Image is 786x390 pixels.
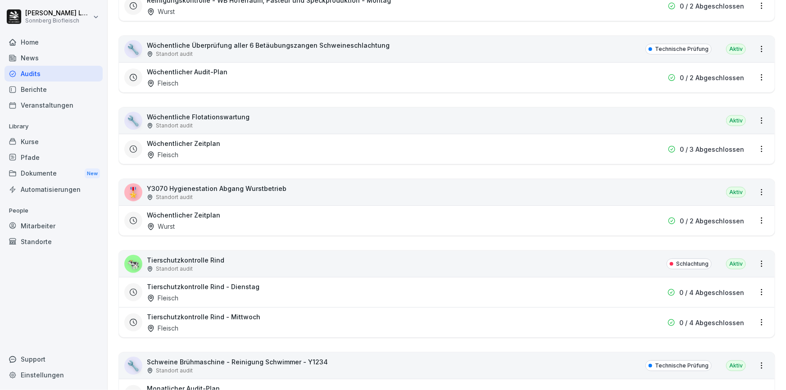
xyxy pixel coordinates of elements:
div: Fleisch [147,293,178,303]
div: Aktiv [726,360,746,371]
div: Fleisch [147,323,178,333]
a: Mitarbeiter [5,218,103,234]
p: Schweine Brühmaschine - Reinigung Schwimmer - Y1234 [147,357,328,367]
div: 🔧 [124,112,142,130]
div: Aktiv [726,258,746,269]
a: Einstellungen [5,367,103,383]
p: Schlachtung [676,260,709,268]
p: [PERSON_NAME] Lumetsberger [25,9,91,17]
div: Support [5,351,103,367]
p: Standort audit [156,122,193,130]
div: 🔧 [124,40,142,58]
p: 0 / 2 Abgeschlossen [680,1,744,11]
p: 0 / 3 Abgeschlossen [680,145,744,154]
p: Library [5,119,103,134]
div: Fleisch [147,150,178,159]
div: Fleisch [147,78,178,88]
p: Y3070 Hygienestation Abgang Wurstbetrieb [147,184,286,193]
p: Standort audit [156,50,193,58]
p: 0 / 2 Abgeschlossen [680,73,744,82]
a: Berichte [5,82,103,97]
div: Aktiv [726,115,746,126]
p: Wöchentliche Flotationswartung [147,112,250,122]
p: Standort audit [156,265,193,273]
p: Technische Prüfung [655,362,709,370]
p: 0 / 4 Abgeschlossen [679,318,744,327]
div: Wurst [147,222,175,231]
p: Wöchentliche Überprüfung aller 6 Betäubungszangen Schweineschlachtung [147,41,390,50]
div: Wurst [147,7,175,16]
h3: Wöchentlicher Zeitplan [147,139,220,148]
a: Home [5,34,103,50]
div: 🐄 [124,255,142,273]
p: Standort audit [156,367,193,375]
p: 0 / 2 Abgeschlossen [680,216,744,226]
a: Standorte [5,234,103,249]
div: Aktiv [726,44,746,54]
div: Aktiv [726,187,746,198]
h3: Wöchentlicher Audit-Plan [147,67,227,77]
a: DokumenteNew [5,165,103,182]
p: Tierschutzkontrolle Rind [147,255,224,265]
a: News [5,50,103,66]
h3: Tierschutzkontrolle Rind - Dienstag [147,282,259,291]
p: People [5,204,103,218]
p: Sonnberg Biofleisch [25,18,91,24]
div: 🔧 [124,357,142,375]
p: Technische Prüfung [655,45,709,53]
a: Automatisierungen [5,181,103,197]
h3: Tierschutzkontrolle Rind - Mittwoch [147,312,260,322]
p: Standort audit [156,193,193,201]
div: 🎖️ [124,183,142,201]
div: Dokumente [5,165,103,182]
div: New [85,168,100,179]
p: 0 / 4 Abgeschlossen [679,288,744,297]
h3: Wöchentlicher Zeitplan [147,210,220,220]
a: Pfade [5,150,103,165]
a: Kurse [5,134,103,150]
a: Veranstaltungen [5,97,103,113]
a: Audits [5,66,103,82]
